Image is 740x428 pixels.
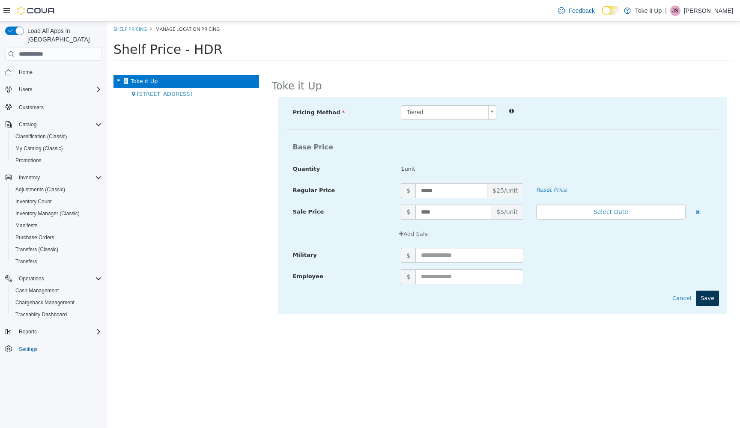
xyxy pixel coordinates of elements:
span: 1unit [287,143,450,152]
h2: Toke it Up [165,59,215,70]
button: Operations [2,273,105,285]
span: $5/unit [384,183,416,198]
span: Reports [15,327,102,337]
button: Manifests [9,220,105,232]
p: [PERSON_NAME] [684,6,733,16]
span: Adjustments (Classic) [15,186,65,193]
button: Reports [2,326,105,338]
span: Catalog [15,119,102,130]
a: Classification (Classic) [12,131,71,142]
img: Cova [17,6,56,15]
span: Settings [19,346,37,353]
span: Load All Apps in [GEOGRAPHIC_DATA] [24,27,102,44]
button: Chargeback Management [9,297,105,309]
em: Reset Price [429,165,460,172]
span: Reports [19,328,37,335]
span: Manifests [12,220,102,231]
span: Quantity [186,144,213,151]
span: Customers [15,101,102,112]
span: Manage Location Pricing [48,4,113,11]
span: Promotions [12,155,102,166]
a: Home [15,67,36,77]
button: Traceabilty Dashboard [9,309,105,321]
span: $ [294,183,308,198]
nav: Complex example [5,62,102,377]
a: Purchase Orders [12,232,58,243]
span: Inventory [19,174,40,181]
span: Transfers [12,256,102,267]
button: Select Date [429,183,579,198]
button: Adjustments (Classic) [9,184,105,196]
span: Users [15,84,102,95]
span: Traceabilty Dashboard [12,309,102,320]
a: Traceabilty Dashboard [12,309,70,320]
span: Manifests [15,222,37,229]
span: Purchase Orders [12,232,102,243]
p: | [665,6,667,16]
a: Customers [15,102,47,113]
span: Employee [186,252,216,258]
span: Users [19,86,32,93]
p: Toke it Up [635,6,662,16]
span: Regular Price [186,166,228,172]
span: Chargeback Management [15,299,75,306]
span: Customers [19,104,44,111]
button: Cancel [561,269,589,285]
span: Sale Price [186,187,217,193]
button: Save [589,269,612,285]
input: Dark Mode [602,6,620,15]
a: Adjustments (Classic) [12,184,69,195]
a: Manifests [12,220,41,231]
a: Feedback [555,2,598,19]
span: Transfers [15,258,37,265]
button: Cash Management [9,285,105,297]
span: $ [294,248,308,263]
a: Chargeback Management [12,297,78,308]
span: Toke it Up [24,56,51,63]
span: Promotions [15,157,42,164]
a: Settings [15,344,41,354]
span: My Catalog (Classic) [15,145,63,152]
span: Inventory Manager (Classic) [15,210,80,217]
button: Purchase Orders [9,232,105,244]
span: Chargeback Management [12,297,102,308]
a: Inventory Manager (Classic) [12,208,83,219]
span: Military [186,230,210,237]
button: Inventory Manager (Classic) [9,208,105,220]
span: Home [19,69,33,76]
span: Feedback [568,6,594,15]
span: Transfers (Classic) [12,244,102,255]
button: Add Sale [287,205,325,220]
button: Users [2,83,105,95]
span: Operations [15,273,102,284]
span: Settings [15,344,102,354]
span: Traceabilty Dashboard [15,311,67,318]
a: My Catalog (Classic) [12,143,66,154]
span: Inventory Count [15,198,52,205]
button: My Catalog (Classic) [9,143,105,155]
a: Transfers (Classic) [12,244,62,255]
button: Customers [2,101,105,113]
button: Inventory Count [9,196,105,208]
button: Home [2,66,105,78]
button: Settings [2,343,105,355]
span: Adjustments (Classic) [12,184,102,195]
h4: Base Price [179,122,612,130]
button: Operations [15,273,48,284]
button: Reports [15,327,40,337]
span: Shelf Price - HDR [6,21,116,36]
span: Classification (Classic) [15,133,67,140]
span: Inventory Count [12,196,102,207]
button: Users [15,84,36,95]
button: Catalog [15,119,40,130]
a: Shelf Pricing [6,4,40,11]
span: Home [15,67,102,77]
span: Tiered [294,84,378,98]
span: Operations [19,275,44,282]
span: JS [672,6,678,16]
a: Transfers [12,256,40,267]
span: $ [294,162,308,177]
span: My Catalog (Classic) [12,143,102,154]
span: [STREET_ADDRESS] [30,69,85,76]
button: Promotions [9,155,105,166]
